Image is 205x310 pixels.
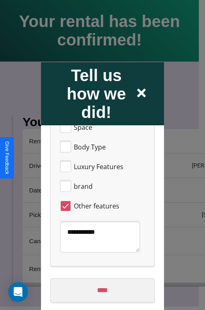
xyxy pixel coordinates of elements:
span: Space [74,122,92,132]
div: Open Intercom Messenger [8,282,28,302]
span: Body Type [74,142,106,152]
h2: Tell us how we did! [57,66,135,121]
span: Luxury Features [74,161,123,171]
span: Other features [74,201,119,210]
span: brand [74,181,93,191]
div: Give Feedback [4,141,10,174]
